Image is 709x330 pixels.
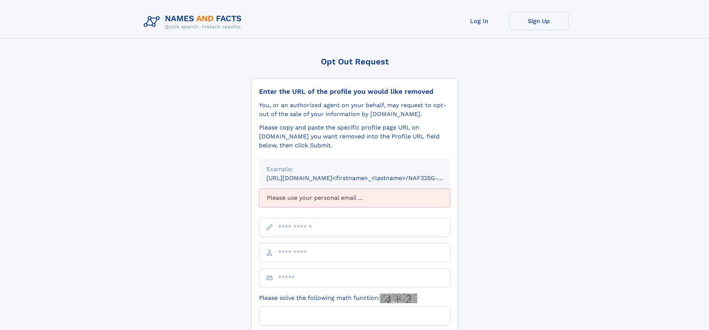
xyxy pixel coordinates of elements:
div: You, or an authorized agent on your behalf, may request to opt-out of the sale of your informatio... [259,101,450,119]
div: Enter the URL of the profile you would like removed [259,87,450,96]
label: Please solve the following math function: [259,294,417,303]
img: Logo Names and Facts [141,12,248,32]
div: Example: [266,165,443,174]
a: Log In [450,12,509,30]
div: Please copy and paste the specific profile page URL on [DOMAIN_NAME] you want removed into the Pr... [259,123,450,150]
div: Please use your personal email ... [259,189,450,207]
div: Opt Out Request [251,57,458,66]
a: Sign Up [509,12,569,30]
small: [URL][DOMAIN_NAME]<firstname>_<lastname>/NAF325G-xxxxxxxx [266,174,464,182]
